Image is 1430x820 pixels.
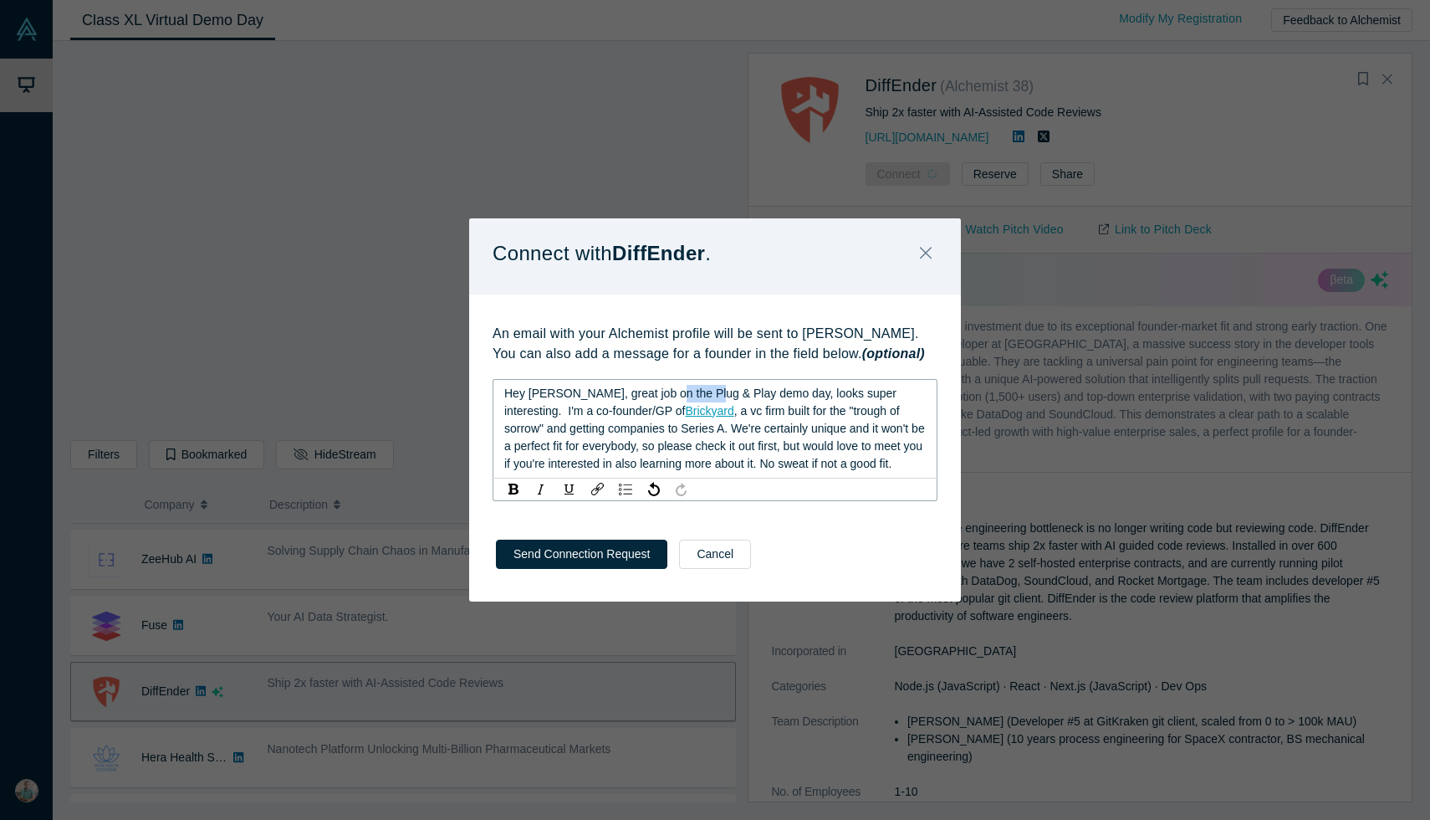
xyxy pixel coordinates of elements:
button: Close [908,236,943,272]
button: Cancel [679,540,751,569]
div: Italic [530,481,552,498]
div: rdw-editor [504,385,927,473]
div: Undo [643,481,664,498]
div: rdw-list-control [611,481,640,498]
div: rdw-toolbar [493,478,937,501]
div: rdw-link-control [584,481,611,498]
div: rdw-history-control [640,481,695,498]
div: rdw-inline-control [499,481,584,498]
div: Unordered [615,481,636,498]
div: Redo [671,481,692,498]
div: Underline [559,481,580,498]
div: Link [587,481,608,498]
a: Brickyard [685,404,733,418]
span: , a vc firm built for the "trough of sorrow" and getting companies to Series A. We're certainly u... [504,404,928,470]
div: Bold [503,481,523,498]
p: Connect with . [493,236,711,271]
strong: DiffEnder [612,242,705,264]
span: Hey [PERSON_NAME], great job on the Plug & Play demo day, looks super interesting. I'm a co-found... [504,387,900,418]
strong: (optional) [862,346,925,361]
button: Send Connection Request [496,540,667,569]
p: An email with your Alchemist profile will be sent to [PERSON_NAME]. You can also add a message fo... [493,324,937,364]
div: rdw-wrapper [493,379,937,479]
